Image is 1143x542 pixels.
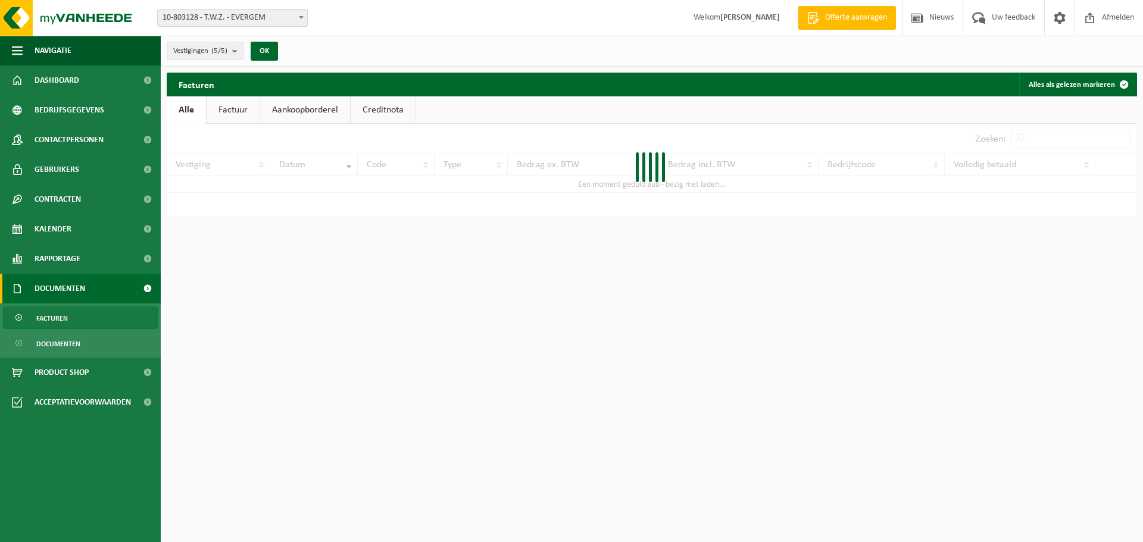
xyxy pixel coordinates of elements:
[720,13,780,22] strong: [PERSON_NAME]
[36,333,80,355] span: Documenten
[167,73,226,96] h2: Facturen
[35,125,104,155] span: Contactpersonen
[260,96,350,124] a: Aankoopborderel
[35,95,104,125] span: Bedrijfsgegevens
[211,47,227,55] count: (5/5)
[798,6,896,30] a: Offerte aanvragen
[35,65,79,95] span: Dashboard
[35,36,71,65] span: Navigatie
[35,387,131,417] span: Acceptatievoorwaarden
[35,244,80,274] span: Rapportage
[35,274,85,303] span: Documenten
[157,9,308,27] span: 10-803128 - T.W.Z. - EVERGEM
[35,184,81,214] span: Contracten
[158,10,307,26] span: 10-803128 - T.W.Z. - EVERGEM
[3,306,158,329] a: Facturen
[167,42,243,59] button: Vestigingen(5/5)
[207,96,260,124] a: Factuur
[35,155,79,184] span: Gebruikers
[35,358,89,387] span: Product Shop
[36,307,68,330] span: Facturen
[822,12,890,24] span: Offerte aanvragen
[3,332,158,355] a: Documenten
[1019,73,1136,96] button: Alles als gelezen markeren
[173,42,227,60] span: Vestigingen
[351,96,416,124] a: Creditnota
[167,96,206,124] a: Alle
[251,42,278,61] button: OK
[35,214,71,244] span: Kalender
